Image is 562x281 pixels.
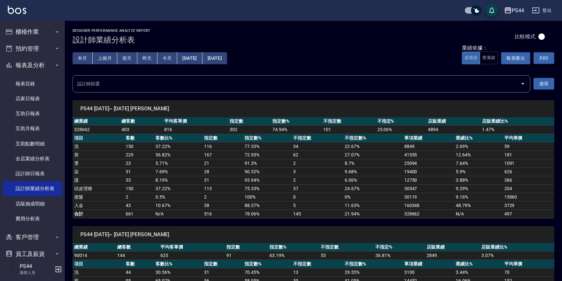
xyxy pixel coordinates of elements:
th: 店販業績比% [480,243,554,251]
img: Logo [8,6,26,14]
td: 28 [202,167,243,176]
th: 指定數 [225,243,268,251]
th: 總客數 [116,243,159,251]
button: 虛業績 [462,52,480,64]
td: 53 [319,251,374,260]
td: 12750 [403,176,454,184]
th: 指定數% [243,260,292,268]
td: 38 [202,201,243,210]
th: 不指定數 [292,134,343,142]
td: 15060 [503,193,554,201]
td: 181 [503,151,554,159]
td: 204 [503,184,554,193]
th: 不指定% [374,243,425,251]
td: 8.19 % [154,176,202,184]
td: 接髮 [73,193,124,201]
th: 單項業績 [403,260,454,268]
td: 25094 [403,159,454,167]
td: 75.33 % [243,184,292,193]
td: 144 [116,251,159,260]
td: 34 [292,142,343,151]
td: 7.64 % [454,159,503,167]
td: 77.33 % [243,142,292,151]
div: 業績依據： [462,45,498,52]
td: 37.22 % [154,184,202,193]
th: 單項業績 [403,134,454,142]
td: 31 [124,167,154,176]
td: 101 [322,125,376,134]
button: 本月 [73,52,93,64]
td: 0 % [343,193,402,201]
td: 21 [202,159,243,167]
table: a dense table [73,243,554,260]
td: 62 [292,151,343,159]
td: 93.94 % [243,176,292,184]
td: 30.56 % [154,268,202,276]
th: 指定數 [202,260,243,268]
td: 328662 [73,125,120,134]
td: 2849 [425,251,480,260]
button: 實業績 [480,52,498,64]
td: 3100 [403,268,454,276]
img: Person [5,263,18,276]
td: 9.68 % [343,167,402,176]
td: 洗 [73,268,124,276]
td: 29.55 % [343,268,402,276]
th: 指定數% [271,117,322,126]
a: 互助日報表 [3,106,62,121]
a: 設計師業績分析表 [3,181,62,196]
th: 平均客單價 [163,117,228,126]
td: 0 [292,193,343,201]
td: 91.3 % [243,159,292,167]
button: PS44 [501,4,527,17]
td: 167 [202,151,243,159]
button: 員工及薪資 [3,246,62,263]
td: 36.81 % [374,251,425,260]
td: 44 [124,268,154,276]
button: Open [518,79,528,89]
td: 染 [73,167,124,176]
button: 昨天 [137,52,157,64]
td: 24.67 % [343,184,402,193]
td: 0.5 % [154,193,202,201]
a: 報表目錄 [3,76,62,91]
td: 403 [120,125,163,134]
th: 總業績 [73,117,120,126]
td: 302 [228,125,271,134]
td: 2 [124,193,154,201]
a: 全店業績分析表 [3,151,62,166]
th: 不指定數 [319,243,374,251]
td: 2 [292,159,343,167]
button: save [485,4,498,17]
td: 70 [503,268,554,276]
td: 3 [292,167,343,176]
td: 72.93 % [243,151,292,159]
th: 店販業績比% [480,117,554,126]
td: 113 [202,184,243,193]
a: 店販抽成明細 [3,196,62,211]
td: 2 [202,193,243,201]
td: 3.07 % [480,251,554,260]
td: 37.22 % [154,142,202,151]
td: 剪 [73,151,124,159]
a: 費用分析表 [3,211,62,226]
td: 31 [202,176,243,184]
th: 客數 [124,260,154,268]
td: 328662 [403,210,454,218]
td: 9.16 % [454,193,503,201]
td: 3.44 % [454,268,503,276]
th: 指定數% [243,134,292,142]
td: 5 [292,201,343,210]
td: 9.29 % [454,184,503,193]
td: 7.69 % [154,167,202,176]
td: 100 % [243,193,292,201]
a: 互助月報表 [3,121,62,136]
td: 74.94 % [271,125,322,134]
td: 3.88 % [454,176,503,184]
th: 業績比% [454,260,503,268]
th: 項目 [73,260,124,268]
th: 不指定% [376,117,427,126]
td: 6.06 % [343,176,402,184]
td: 5.71 % [154,159,202,167]
th: 總業績 [73,243,116,251]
